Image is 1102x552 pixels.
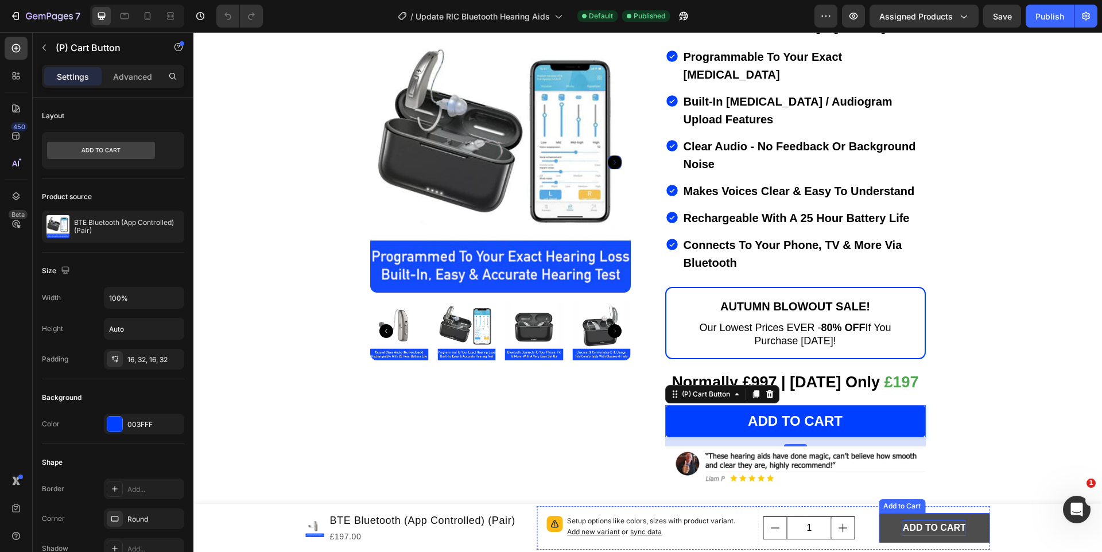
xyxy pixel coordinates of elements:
div: Add to Cart [688,469,730,479]
button: Carousel Next Arrow [414,123,428,137]
strong: Normally £997 | [DATE] Only [478,341,686,359]
p: (P) Cart Button [56,41,153,55]
div: Shape [42,457,63,468]
input: quantity [593,485,638,507]
p: Advanced [113,71,152,83]
div: (P) Cart Button [486,357,539,367]
img: gempages_524027044380541927-8f74d851-ef0f-4ef2-aabf-ecca44bd9524.jpg [472,414,732,454]
strong: Makes Voices Clear & Easy To Understand [490,153,721,165]
input: Auto [104,287,184,308]
button: Publish [1026,5,1074,28]
img: product feature img [46,215,69,238]
div: Height [42,324,63,334]
div: 16, 32, 16, 32 [127,355,181,365]
span: sync data [437,495,468,504]
div: Add... [127,484,181,495]
div: Corner [42,514,65,524]
div: Publish [1035,10,1064,22]
button: Add to cart [472,373,732,405]
strong: Connects To Your Phone, TV & More Via Bluetooth [490,207,709,237]
div: Round [127,514,181,524]
div: Width [42,293,61,303]
button: ADD TO CART [685,481,796,511]
strong: Rechargeable With A 25 Hour Battery Life [490,180,716,192]
p: Setup options like colors, sizes with product variant. [374,484,556,506]
p: BTE Bluetooth (App Controlled) (Pair) [74,219,180,235]
button: increment [638,485,661,507]
button: decrement [571,485,593,507]
span: / [410,10,413,22]
button: Assigned Products [870,5,979,28]
input: Auto [104,318,184,339]
div: Product source [42,192,92,202]
div: Undo/Redo [216,5,263,28]
button: Save [983,5,1021,28]
iframe: Design area [193,32,1102,552]
strong: 80% OFF [627,290,672,301]
div: 003FFF [127,419,181,430]
p: 7 [75,9,80,23]
div: Padding [42,354,68,364]
span: Add new variant [374,495,426,504]
span: 1 [1087,479,1096,488]
button: Carousel Next Arrow [414,292,428,306]
div: Background [42,392,82,403]
span: or [426,495,468,504]
strong: Built-In [MEDICAL_DATA] / Audiogram Upload Features [490,63,699,94]
div: Size [42,263,72,279]
strong: Programmable To Your Exact [MEDICAL_DATA] [490,18,649,49]
span: Update RIC Bluetooth Hearing Aids [416,10,550,22]
p: Settings [57,71,89,83]
strong: £197 [691,341,725,359]
strong: AUTUMN BLOWOUT SALE! [527,268,677,281]
p: Our Lowest Prices EVER - If You Purchase [DATE]! [483,289,721,316]
div: Layout [42,111,64,121]
div: Border [42,484,64,494]
button: 7 [5,5,86,28]
strong: Clear Audio - No Feedback Or Background Noise [490,108,723,138]
span: Save [993,11,1012,21]
div: Add to cart [554,382,649,396]
div: 450 [11,122,28,131]
span: Default [589,11,613,21]
div: ADD TO CART [709,488,773,504]
span: Assigned Products [879,10,953,22]
button: Carousel Back Arrow [186,292,200,306]
iframe: Intercom live chat [1063,496,1091,523]
span: Published [634,11,665,21]
div: Color [42,419,60,429]
div: Beta [9,210,28,219]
